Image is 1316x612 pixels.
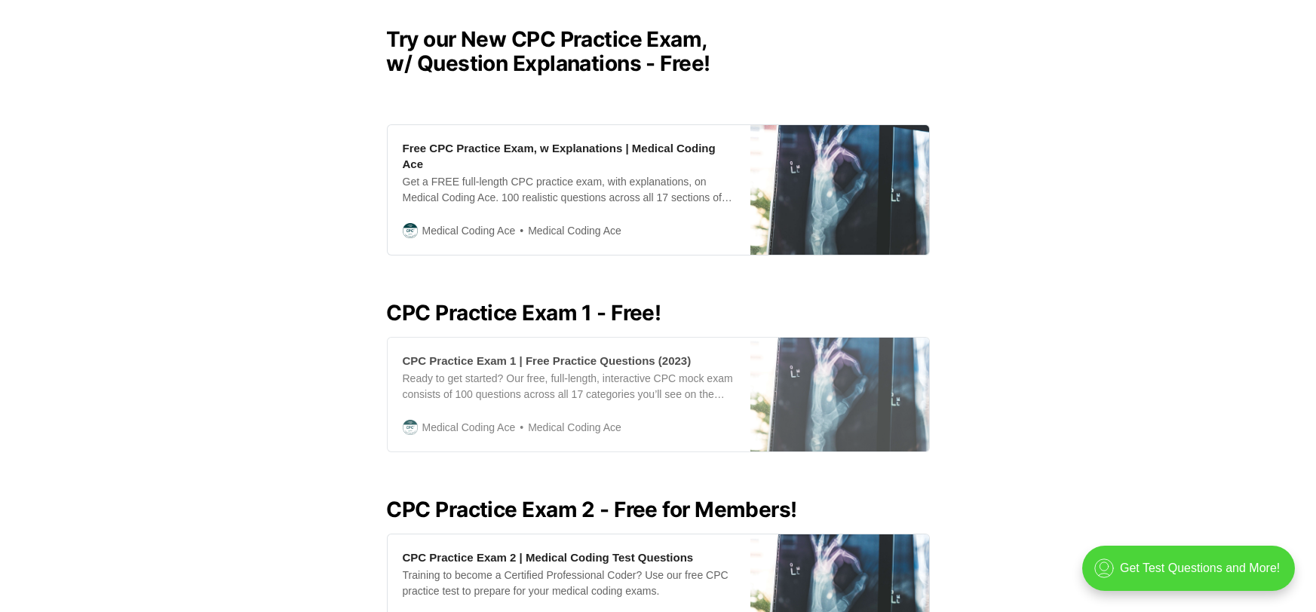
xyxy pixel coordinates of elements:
span: Medical Coding Ace [515,419,621,436]
div: Get a FREE full-length CPC practice exam, with explanations, on Medical Coding Ace. 100 realistic... [403,174,735,206]
h2: CPC Practice Exam 1 - Free! [387,301,930,325]
h2: Try our New CPC Practice Exam, w/ Question Explanations - Free! [387,27,930,75]
div: Ready to get started? Our free, full-length, interactive CPC mock exam consists of 100 questions ... [403,371,735,402]
h2: CPC Practice Exam 2 - Free for Members! [387,497,930,522]
iframe: portal-trigger [1069,538,1316,612]
div: CPC Practice Exam 2 | Medical Coding Test Questions [403,549,694,565]
span: Medical Coding Ace [422,419,516,436]
a: CPC Practice Exam 1 | Free Practice Questions (2023)Ready to get started? Our free, full-length, ... [387,337,930,452]
div: Training to become a Certified Professional Coder? Use our free CPC practice test to prepare for ... [403,568,735,599]
div: CPC Practice Exam 1 | Free Practice Questions (2023) [403,353,692,369]
span: Medical Coding Ace [515,222,621,240]
a: Free CPC Practice Exam, w Explanations | Medical Coding AceGet a FREE full-length CPC practice ex... [387,124,930,256]
span: Medical Coding Ace [422,222,516,239]
div: Free CPC Practice Exam, w Explanations | Medical Coding Ace [403,140,735,172]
